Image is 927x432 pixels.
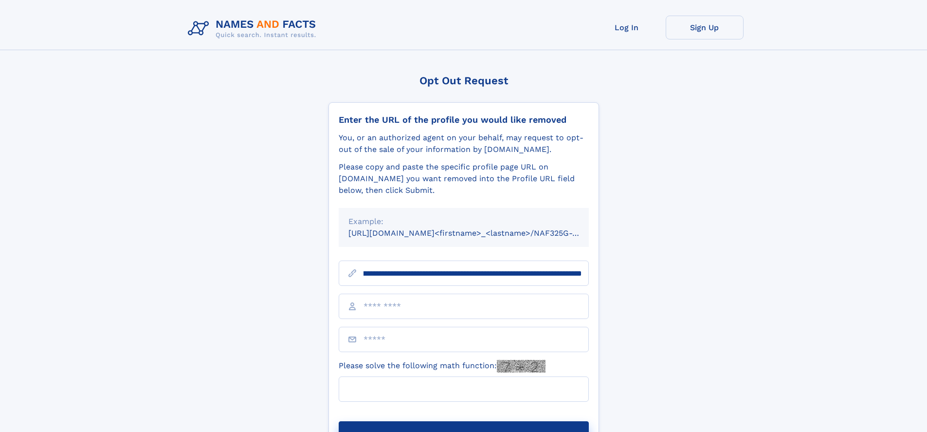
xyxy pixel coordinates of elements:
[328,75,599,87] div: Opt Out Request
[339,132,589,155] div: You, or an authorized agent on your behalf, may request to opt-out of the sale of your informatio...
[339,114,589,125] div: Enter the URL of the profile you would like removed
[339,360,545,373] label: Please solve the following math function:
[588,16,666,39] a: Log In
[348,228,607,238] small: [URL][DOMAIN_NAME]<firstname>_<lastname>/NAF325G-xxxxxxxx
[339,161,589,196] div: Please copy and paste the specific profile page URL on [DOMAIN_NAME] you want removed into the Pr...
[184,16,324,42] img: Logo Names and Facts
[348,216,579,227] div: Example:
[666,16,744,39] a: Sign Up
